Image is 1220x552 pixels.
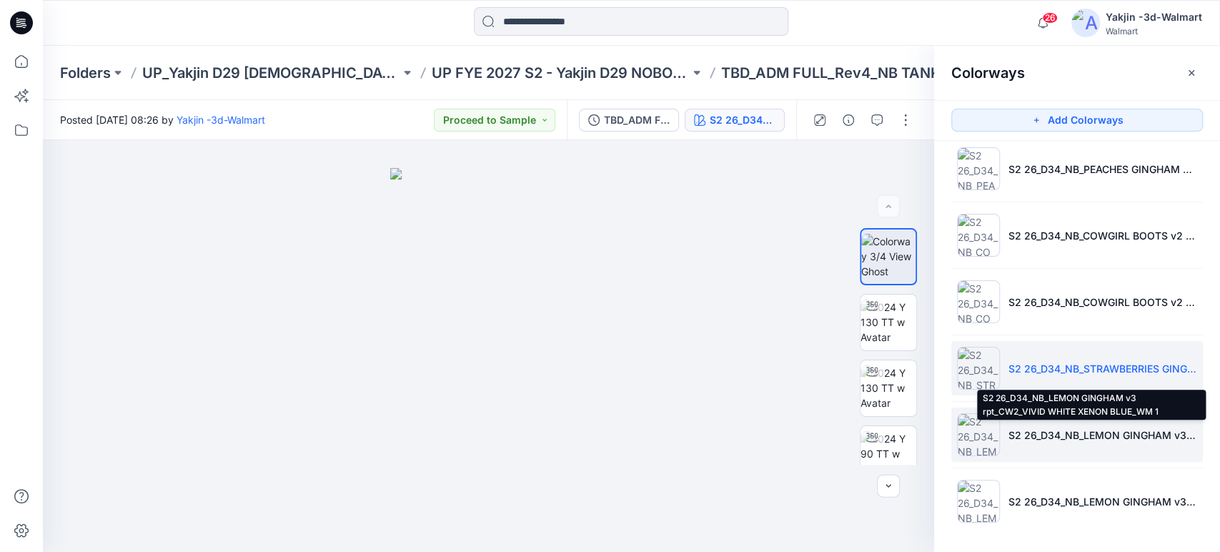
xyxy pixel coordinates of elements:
h2: Colorways [951,64,1025,82]
button: TBD_ADM FULL_Rev4_NB TANK AND BOXER SET [579,109,679,132]
a: Yakjin -3d-Walmart [177,114,265,126]
p: TBD_ADM FULL_Rev4_NB TANK AND BOXER SET [721,63,979,83]
img: 2024 Y 130 TT w Avatar [861,365,916,410]
button: Details [837,109,860,132]
img: eyJhbGciOiJIUzI1NiIsImtpZCI6IjAiLCJzbHQiOiJzZXMiLCJ0eXAiOiJKV1QifQ.eyJkYXRhIjp7InR5cGUiOiJzdG9yYW... [390,168,586,552]
p: S2 26_D34_NB_STRAWBERRIES GINGHAM v1 rpt_CW3_VIV WHT ROSY PETAL_WM 1 [1008,361,1197,376]
a: UP_Yakjin D29 [DEMOGRAPHIC_DATA] Sleep [142,63,400,83]
div: S2 26_D34_NB_STRAWBERRIES GINGHAM v1 rpt_CW3_VIV WHT ROSY PETAL_WM 1 [710,112,775,128]
img: 2024 Y 90 TT w avatar [861,431,916,476]
div: Yakjin -3d-Walmart [1106,9,1202,26]
img: S2 26_D34_NB_COWGIRL BOOTS v2 rpt_CW1_DELICATE PINK_WM [957,214,1000,257]
p: S2 26_D34_NB_COWGIRL BOOTS v2 rpt_CW1_DELICATE PINK_WM 1 [1008,295,1197,310]
div: Walmart [1106,26,1202,36]
span: Posted [DATE] 08:26 by [60,112,265,127]
a: UP FYE 2027 S2 - Yakjin D29 NOBO [DEMOGRAPHIC_DATA] Sleepwear [432,63,690,83]
img: S2 26_D34_NB_LEMON GINGHAM v3 rpt_CW2_VIVID WHITE XENON BLUE_WM 1 [957,413,1000,456]
img: S2 26_D34_NB_LEMON GINGHAM v3 rpt_CW2_VIVID WHITE XENON BLUE_WM-1 [957,480,1000,523]
p: S2 26_D34_NB_LEMON GINGHAM v3 rpt_CW2_VIVID WHITE XENON BLUE_WM-1 [1008,494,1197,509]
span: 26 [1042,12,1058,24]
img: S2 26_D34_NB_STRAWBERRIES GINGHAM v1 rpt_CW3_VIV WHT ROSY PETAL_WM 1 [957,347,1000,390]
p: S2 26_D34_NB_PEACHES GINGHAM v2 rpt_CW1_VIVID WHITE TENDER LEMON_WM [1008,162,1197,177]
p: S2 26_D34_NB_COWGIRL BOOTS v2 rpt_CW1_DELICATE PINK_WM [1008,228,1197,243]
button: Add Colorways [951,109,1203,132]
img: avatar [1071,9,1100,37]
img: S2 26_D34_NB_COWGIRL BOOTS v2 rpt_CW1_DELICATE PINK_WM 1 [957,280,1000,323]
img: S2 26_D34_NB_PEACHES GINGHAM v2 rpt_CW1_VIVID WHITE TENDER LEMON_WM [957,147,1000,190]
img: 2024 Y 130 TT w Avatar [861,300,916,345]
button: S2 26_D34_NB_STRAWBERRIES GINGHAM v1 rpt_CW3_VIV WHT ROSY PETAL_WM 1 [685,109,785,132]
p: S2 26_D34_NB_LEMON GINGHAM v3 rpt_CW2_VIVID WHITE XENON BLUE_WM 1 [1008,428,1197,443]
a: Folders [60,63,111,83]
div: TBD_ADM FULL_Rev4_NB TANK AND BOXER SET [604,112,670,128]
img: Colorway 3/4 View Ghost [861,234,916,279]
